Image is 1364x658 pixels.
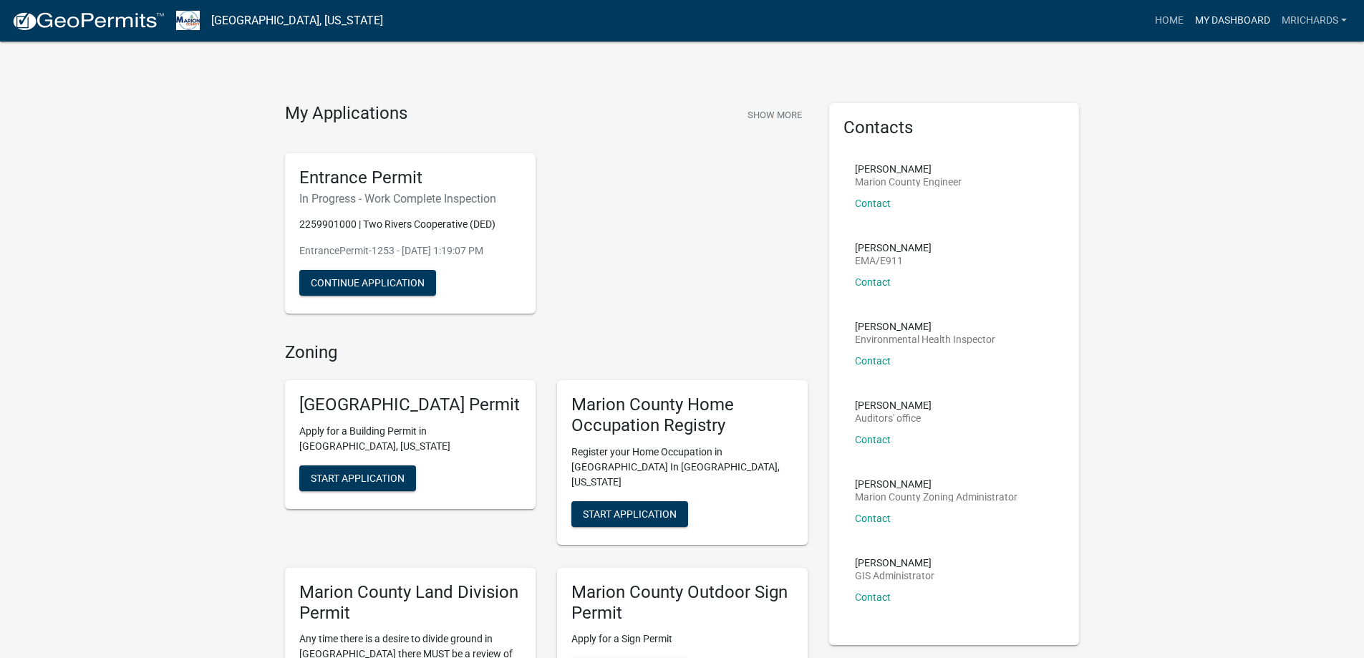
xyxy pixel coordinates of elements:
[571,395,793,436] h5: Marion County Home Occupation Registry
[211,9,383,33] a: [GEOGRAPHIC_DATA], [US_STATE]
[855,334,995,344] p: Environmental Health Inspector
[855,558,934,568] p: [PERSON_NAME]
[176,11,200,30] img: Marion County, Iowa
[583,508,677,519] span: Start Application
[311,473,405,484] span: Start Application
[855,256,932,266] p: EMA/E911
[855,434,891,445] a: Contact
[285,342,808,363] h4: Zoning
[299,465,416,491] button: Start Application
[855,243,932,253] p: [PERSON_NAME]
[299,192,521,205] h6: In Progress - Work Complete Inspection
[299,424,521,454] p: Apply for a Building Permit in [GEOGRAPHIC_DATA], [US_STATE]
[855,177,962,187] p: Marion County Engineer
[1149,7,1189,34] a: Home
[855,400,932,410] p: [PERSON_NAME]
[855,164,962,174] p: [PERSON_NAME]
[571,445,793,490] p: Register your Home Occupation in [GEOGRAPHIC_DATA] In [GEOGRAPHIC_DATA], [US_STATE]
[855,513,891,524] a: Contact
[843,117,1065,138] h5: Contacts
[299,582,521,624] h5: Marion County Land Division Permit
[855,591,891,603] a: Contact
[571,501,688,527] button: Start Application
[855,413,932,423] p: Auditors' office
[299,395,521,415] h5: [GEOGRAPHIC_DATA] Permit
[742,103,808,127] button: Show More
[571,582,793,624] h5: Marion County Outdoor Sign Permit
[855,276,891,288] a: Contact
[855,321,995,332] p: [PERSON_NAME]
[1189,7,1276,34] a: My Dashboard
[299,217,521,232] p: 2259901000 | Two Rivers Cooperative (DED)
[299,168,521,188] h5: Entrance Permit
[855,492,1017,502] p: Marion County Zoning Administrator
[299,270,436,296] button: Continue Application
[855,571,934,581] p: GIS Administrator
[855,479,1017,489] p: [PERSON_NAME]
[285,103,407,125] h4: My Applications
[855,355,891,367] a: Contact
[1276,7,1353,34] a: mrichards
[299,243,521,258] p: EntrancePermit-1253 - [DATE] 1:19:07 PM
[571,632,793,647] p: Apply for a Sign Permit
[855,198,891,209] a: Contact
